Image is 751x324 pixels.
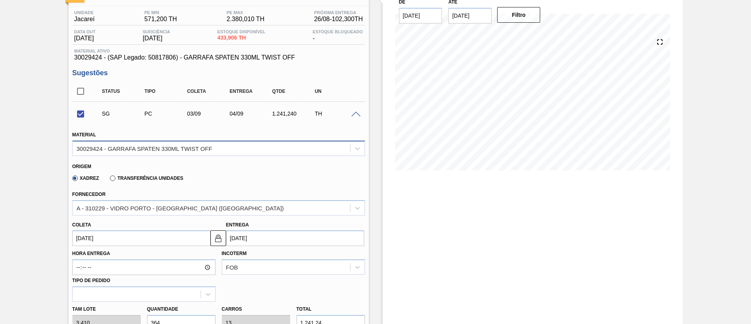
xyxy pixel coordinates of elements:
span: Estoque Bloqueado [313,29,363,34]
span: Jacareí [74,16,95,23]
div: Entrega [228,89,275,94]
label: Hora Entrega [72,248,216,259]
input: dd/mm/yyyy [226,230,364,246]
label: Coleta [72,222,91,228]
div: TH [313,110,360,117]
div: Pedido de Compra [142,110,190,117]
div: Status [100,89,147,94]
label: Transferência Unidades [110,176,183,181]
label: Xadrez [72,176,99,181]
img: locked [214,233,223,243]
label: Origem [72,164,92,169]
input: dd/mm/yyyy [448,8,492,24]
label: Incoterm [222,251,247,256]
div: FOB [226,264,238,271]
span: Suficiência [143,29,170,34]
label: Tipo de pedido [72,278,110,283]
span: 571,200 TH [144,16,177,23]
div: Sugestão Criada [100,110,147,117]
div: 1.241,240 [270,110,318,117]
div: Qtde [270,89,318,94]
div: A - 310229 - VIDRO PORTO - [GEOGRAPHIC_DATA] ([GEOGRAPHIC_DATA]) [77,205,284,211]
h3: Sugestões [72,69,365,77]
label: Total [296,306,312,312]
span: PE MAX [226,10,264,15]
label: Tam lote [72,304,141,315]
div: - [311,29,365,42]
div: 30029424 - GARRAFA SPATEN 330ML TWIST OFF [77,145,212,152]
span: 30029424 - (SAP Legado: 50817806) - GARRAFA SPATEN 330ML TWIST OFF [74,54,363,61]
span: PE MIN [144,10,177,15]
label: Material [72,132,96,138]
div: 03/09/2025 [185,110,232,117]
label: Carros [222,306,242,312]
div: Tipo [142,89,190,94]
span: [DATE] [143,35,170,42]
span: Data out [74,29,96,34]
label: Entrega [226,222,249,228]
span: 2.380,010 TH [226,16,264,23]
input: dd/mm/yyyy [72,230,210,246]
div: UN [313,89,360,94]
span: Material ativo [74,49,363,53]
button: locked [210,230,226,246]
span: 26/08 - 102,300 TH [314,16,363,23]
div: 04/09/2025 [228,110,275,117]
button: Filtro [497,7,541,23]
span: Estoque Disponível [217,29,266,34]
span: 433,906 TH [217,35,266,41]
label: Fornecedor [72,192,106,197]
span: Próxima Entrega [314,10,363,15]
div: Coleta [185,89,232,94]
input: dd/mm/yyyy [399,8,442,24]
span: [DATE] [74,35,96,42]
span: Unidade [74,10,95,15]
label: Quantidade [147,306,178,312]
